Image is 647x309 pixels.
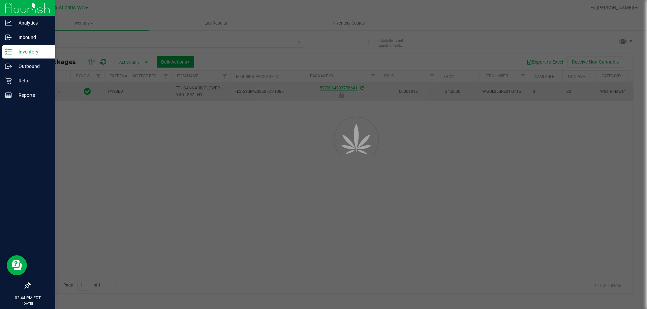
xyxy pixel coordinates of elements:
inline-svg: Retail [5,77,12,84]
iframe: Resource center [7,255,27,275]
inline-svg: Analytics [5,20,12,26]
inline-svg: Reports [5,92,12,99]
p: Outbound [12,62,52,70]
p: Inventory [12,48,52,56]
p: Reports [12,91,52,99]
p: Inbound [12,33,52,41]
p: Analytics [12,19,52,27]
inline-svg: Outbound [5,63,12,70]
inline-svg: Inbound [5,34,12,41]
p: Retail [12,77,52,85]
inline-svg: Inventory [5,48,12,55]
p: [DATE] [3,301,52,306]
p: 02:44 PM EDT [3,295,52,301]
